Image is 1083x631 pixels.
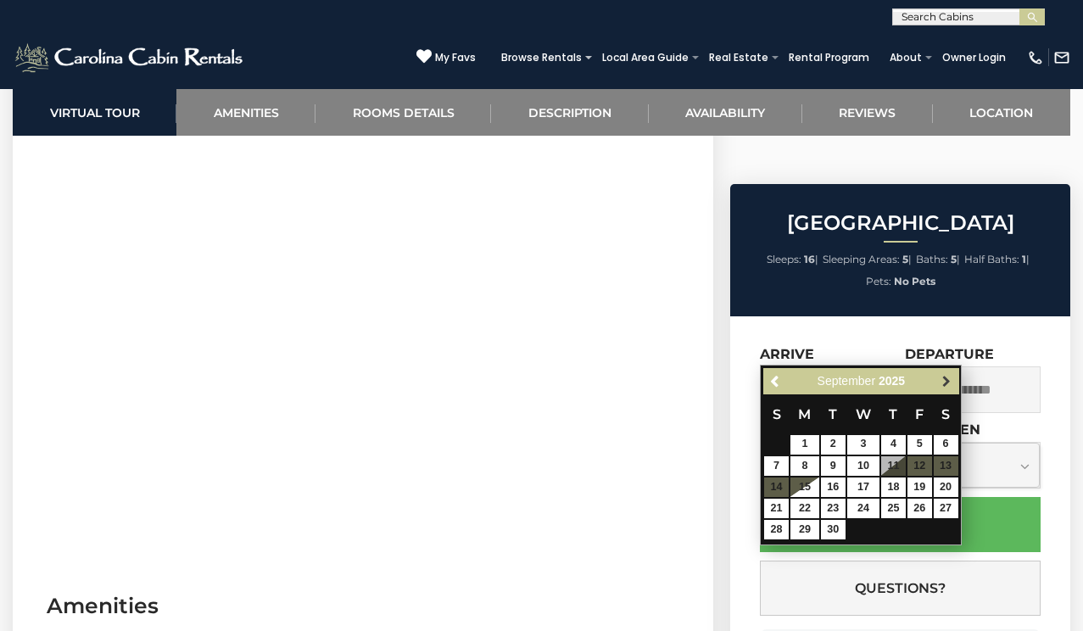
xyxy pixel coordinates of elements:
[894,275,935,288] strong: No Pets
[764,456,789,476] a: 7
[902,253,908,265] strong: 5
[881,435,906,455] a: 4
[821,499,846,518] a: 23
[734,212,1066,234] h2: [GEOGRAPHIC_DATA]
[790,477,819,497] a: 15
[765,371,786,392] a: Previous
[435,50,476,65] span: My Favs
[764,520,789,539] a: 28
[13,89,176,136] a: Virtual Tour
[176,89,315,136] a: Amenities
[856,406,871,422] span: Wednesday
[821,520,846,539] a: 30
[881,46,930,70] a: About
[790,435,819,455] a: 1
[767,248,818,271] li: |
[798,406,811,422] span: Monday
[823,248,912,271] li: |
[315,89,491,136] a: Rooms Details
[907,499,932,518] a: 26
[416,48,476,66] a: My Favs
[1053,49,1070,66] img: mail-regular-white.png
[649,89,802,136] a: Availability
[935,371,957,392] a: Next
[821,477,846,497] a: 16
[905,346,994,362] label: Departure
[1027,49,1044,66] img: phone-regular-white.png
[934,46,1014,70] a: Owner Login
[13,41,248,75] img: White-1-2.png
[1022,253,1026,265] strong: 1
[964,248,1030,271] li: |
[821,456,846,476] a: 9
[821,435,846,455] a: 2
[881,477,906,497] a: 18
[951,253,957,265] strong: 5
[916,248,960,271] li: |
[915,406,924,422] span: Friday
[866,275,891,288] span: Pets:
[764,499,789,518] a: 21
[802,89,933,136] a: Reviews
[823,253,900,265] span: Sleeping Areas:
[594,46,697,70] a: Local Area Guide
[769,374,783,388] span: Previous
[940,374,953,388] span: Next
[493,46,590,70] a: Browse Rentals
[879,374,905,388] span: 2025
[847,499,879,518] a: 24
[934,435,958,455] a: 6
[760,346,814,362] label: Arrive
[916,253,948,265] span: Baths:
[881,499,906,518] a: 25
[773,406,781,422] span: Sunday
[889,406,897,422] span: Thursday
[847,435,879,455] a: 3
[47,591,679,621] h3: Amenities
[701,46,777,70] a: Real Estate
[491,89,648,136] a: Description
[790,456,819,476] a: 8
[829,406,837,422] span: Tuesday
[964,253,1019,265] span: Half Baths:
[767,253,801,265] span: Sleeps:
[818,374,875,388] span: September
[790,499,819,518] a: 22
[941,406,950,422] span: Saturday
[780,46,878,70] a: Rental Program
[847,477,879,497] a: 17
[907,477,932,497] a: 19
[933,89,1070,136] a: Location
[790,520,819,539] a: 29
[760,561,1041,616] button: Questions?
[934,477,958,497] a: 20
[934,499,958,518] a: 27
[907,435,932,455] a: 5
[804,253,815,265] strong: 16
[847,456,879,476] a: 10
